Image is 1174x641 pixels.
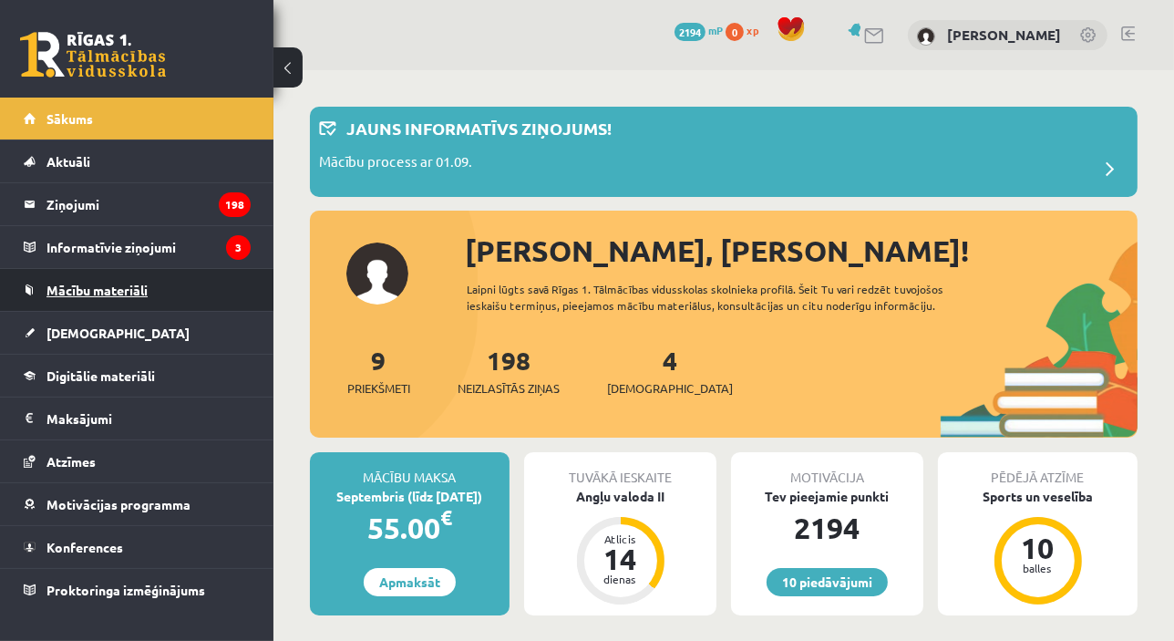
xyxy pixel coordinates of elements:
[458,344,560,398] a: 198Neizlasītās ziņas
[607,344,733,398] a: 4[DEMOGRAPHIC_DATA]
[467,281,963,314] div: Laipni lūgts savā Rīgas 1. Tālmācības vidusskolas skolnieka profilā. Šeit Tu vari redzēt tuvojošo...
[46,453,96,470] span: Atzīmes
[24,140,251,182] a: Aktuāli
[1011,533,1066,563] div: 10
[46,398,251,439] legend: Maksājumi
[24,226,251,268] a: Informatīvie ziņojumi3
[593,574,648,584] div: dienas
[346,116,612,140] p: Jauns informatīvs ziņojums!
[319,116,1128,188] a: Jauns informatīvs ziņojums! Mācību process ar 01.09.
[675,23,705,41] span: 2194
[24,526,251,568] a: Konferences
[364,568,456,596] a: Apmaksāt
[607,379,733,398] span: [DEMOGRAPHIC_DATA]
[767,568,888,596] a: 10 piedāvājumi
[24,569,251,611] a: Proktoringa izmēģinājums
[726,23,744,41] span: 0
[731,452,923,487] div: Motivācija
[938,452,1138,487] div: Pēdējā atzīme
[708,23,723,37] span: mP
[24,98,251,140] a: Sākums
[947,26,1061,44] a: [PERSON_NAME]
[524,487,716,607] a: Angļu valoda II Atlicis 14 dienas
[46,110,93,127] span: Sākums
[747,23,758,37] span: xp
[347,379,410,398] span: Priekšmeti
[917,27,935,46] img: Anrijs Beikmanis
[465,229,1138,273] div: [PERSON_NAME], [PERSON_NAME]!
[310,506,510,550] div: 55.00
[524,487,716,506] div: Angļu valoda II
[46,582,205,598] span: Proktoringa izmēģinājums
[319,151,472,177] p: Mācību process ar 01.09.
[20,32,166,78] a: Rīgas 1. Tālmācības vidusskola
[46,539,123,555] span: Konferences
[458,379,560,398] span: Neizlasītās ziņas
[310,452,510,487] div: Mācību maksa
[46,325,190,341] span: [DEMOGRAPHIC_DATA]
[731,487,923,506] div: Tev pieejamie punkti
[310,487,510,506] div: Septembris (līdz [DATE])
[46,367,155,384] span: Digitālie materiāli
[24,269,251,311] a: Mācību materiāli
[24,312,251,354] a: [DEMOGRAPHIC_DATA]
[226,235,251,260] i: 3
[440,504,452,531] span: €
[593,544,648,574] div: 14
[675,23,723,37] a: 2194 mP
[219,192,251,217] i: 198
[24,483,251,525] a: Motivācijas programma
[938,487,1138,506] div: Sports un veselība
[524,452,716,487] div: Tuvākā ieskaite
[1011,563,1066,574] div: balles
[46,226,251,268] legend: Informatīvie ziņojumi
[24,440,251,482] a: Atzīmes
[347,344,410,398] a: 9Priekšmeti
[24,398,251,439] a: Maksājumi
[726,23,767,37] a: 0 xp
[593,533,648,544] div: Atlicis
[938,487,1138,607] a: Sports un veselība 10 balles
[731,506,923,550] div: 2194
[46,183,251,225] legend: Ziņojumi
[46,153,90,170] span: Aktuāli
[24,355,251,397] a: Digitālie materiāli
[46,496,191,512] span: Motivācijas programma
[24,183,251,225] a: Ziņojumi198
[46,282,148,298] span: Mācību materiāli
